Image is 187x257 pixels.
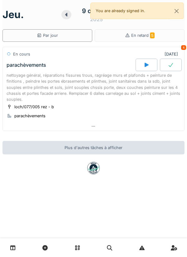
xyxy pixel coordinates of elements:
div: parachèvements [7,62,46,68]
div: loch/077/005 rez - b [14,104,54,110]
h1: jeu. [2,9,24,21]
span: En retard [131,33,155,38]
img: badge-BVDL4wpA.svg [87,162,100,174]
div: Par jour [37,32,58,38]
div: 2025 [90,16,103,23]
div: nettoyage général, réparations fissures trous, ragréage murs et plafonds + peinture de finitions ... [7,72,180,102]
div: You are already signed in. [90,2,184,19]
div: En cours [13,51,30,57]
div: [DATE] [165,51,180,57]
div: parachèvements [14,113,46,119]
button: Close [170,3,184,19]
div: Plus d'autres tâches à afficher [2,141,185,154]
span: 5 [150,32,155,38]
div: 9 octobre [82,6,111,16]
div: 4 [181,45,186,50]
